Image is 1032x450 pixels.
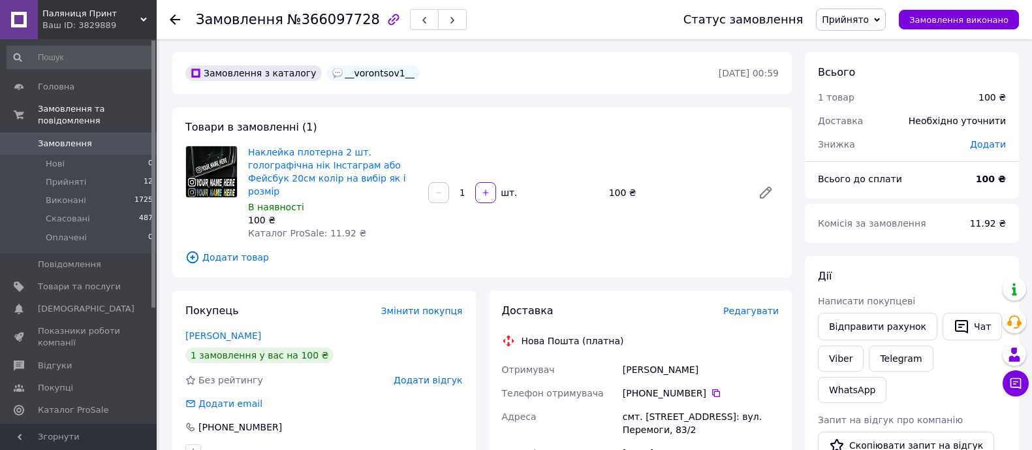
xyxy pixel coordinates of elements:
[38,103,157,127] span: Замовлення та повідомлення
[978,91,1006,104] div: 100 ₴
[818,66,855,78] span: Всього
[197,421,283,434] div: [PHONE_NUMBER]
[46,158,65,170] span: Нові
[899,10,1019,29] button: Замовлення виконано
[185,347,334,363] div: 1 замовлення у вас на 100 ₴
[620,358,781,381] div: [PERSON_NAME]
[198,375,263,385] span: Без рейтингу
[185,250,779,265] span: Додати товар
[818,174,902,184] span: Всього до сплати
[42,8,140,20] span: Паляниця Принт
[502,304,554,317] span: Доставка
[909,15,1009,25] span: Замовлення виконано
[185,65,322,81] div: Замовлення з каталогу
[518,334,627,347] div: Нова Пошта (платна)
[38,404,108,416] span: Каталог ProSale
[818,218,926,229] span: Комісія за замовлення
[502,411,537,422] span: Адреса
[139,213,153,225] span: 487
[818,377,886,403] a: WhatsApp
[38,281,121,293] span: Товари та послуги
[818,313,937,340] button: Відправити рахунок
[970,218,1006,229] span: 11.92 ₴
[502,364,555,375] span: Отримувач
[620,405,781,442] div: смт. [STREET_ADDRESS]: вул. Перемоги, 83/2
[248,214,418,227] div: 100 ₴
[818,270,832,282] span: Дії
[38,138,92,150] span: Замовлення
[46,232,87,244] span: Оплачені
[46,213,90,225] span: Скасовані
[818,415,963,425] span: Запит на відгук про компанію
[623,387,779,400] div: [PHONE_NUMBER]
[38,303,134,315] span: [DEMOGRAPHIC_DATA]
[604,184,747,202] div: 100 ₴
[46,176,86,188] span: Прийняті
[148,232,153,244] span: 0
[818,346,864,372] a: Viber
[184,397,264,410] div: Додати email
[148,158,153,170] span: 0
[144,176,153,188] span: 12
[502,388,604,398] span: Телефон отримувача
[197,397,264,410] div: Додати email
[818,296,915,306] span: Написати покупцеві
[1003,370,1029,396] button: Чат з покупцем
[287,12,380,27] span: №366097728
[683,13,804,26] div: Статус замовлення
[332,68,343,78] img: :speech_balloon:
[753,180,779,206] a: Редагувати
[7,46,154,69] input: Пошук
[818,92,854,103] span: 1 товар
[869,346,933,372] a: Telegram
[185,121,317,133] span: Товари в замовленні (1)
[38,259,101,270] span: Повідомлення
[248,147,406,197] a: Наклейка плотерна 2 шт. голографічна нік Інстаграм або Фейсбук 20см колір на вибір як і розмір
[381,306,463,316] span: Змінити покупця
[170,13,180,26] div: Повернутися назад
[822,14,869,25] span: Прийнято
[901,106,1014,135] div: Необхідно уточнити
[186,146,237,197] img: Наклейка плотерна 2 шт. голографічна нік Інстаграм або Фейсбук 20см колір на вибір як і розмір
[38,382,73,394] span: Покупці
[185,304,239,317] span: Покупець
[394,375,462,385] span: Додати відгук
[196,12,283,27] span: Замовлення
[38,360,72,372] span: Відгуки
[42,20,157,31] div: Ваш ID: 3829889
[248,228,366,238] span: Каталог ProSale: 11.92 ₴
[976,174,1006,184] b: 100 ₴
[134,195,153,206] span: 1725
[818,139,855,150] span: Знижка
[970,139,1006,150] span: Додати
[38,325,121,349] span: Показники роботи компанії
[818,116,863,126] span: Доставка
[723,306,779,316] span: Редагувати
[497,186,518,199] div: шт.
[327,65,420,81] div: __vorontsov1__
[46,195,86,206] span: Виконані
[248,202,304,212] span: В наявності
[719,68,779,78] time: [DATE] 00:59
[185,330,261,341] a: [PERSON_NAME]
[943,313,1002,340] button: Чат
[38,81,74,93] span: Головна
